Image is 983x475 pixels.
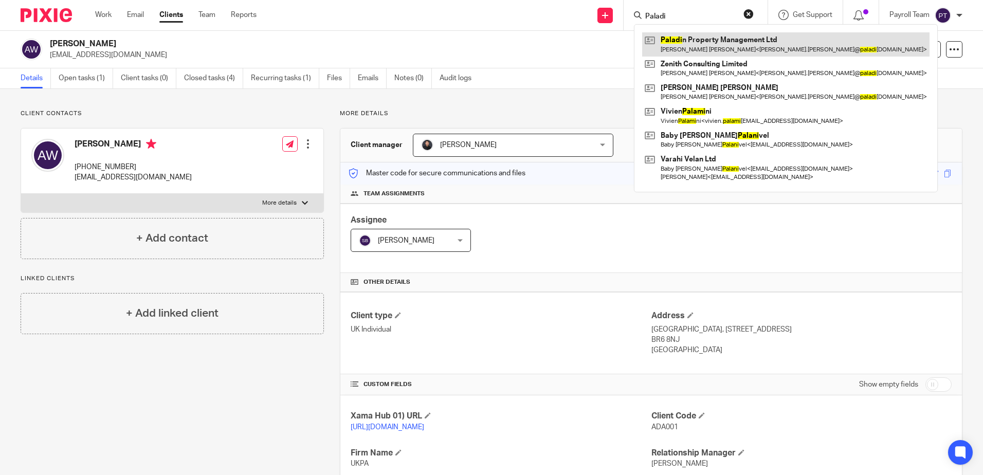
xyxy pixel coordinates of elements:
[793,11,832,19] span: Get Support
[21,68,51,88] a: Details
[95,10,112,20] a: Work
[889,10,930,20] p: Payroll Team
[651,345,952,355] p: [GEOGRAPHIC_DATA]
[121,68,176,88] a: Client tasks (0)
[136,230,208,246] h4: + Add contact
[351,380,651,389] h4: CUSTOM FIELDS
[348,168,525,178] p: Master code for secure communications and files
[21,8,72,22] img: Pixie
[651,424,678,431] span: ADA001
[651,448,952,459] h4: Relationship Manager
[859,379,918,390] label: Show empty fields
[440,68,479,88] a: Audit logs
[184,68,243,88] a: Closed tasks (4)
[59,68,113,88] a: Open tasks (1)
[75,172,192,182] p: [EMAIL_ADDRESS][DOMAIN_NAME]
[21,275,324,283] p: Linked clients
[126,305,219,321] h4: + Add linked client
[262,199,297,207] p: More details
[159,10,183,20] a: Clients
[50,39,668,49] h2: [PERSON_NAME]
[198,10,215,20] a: Team
[31,139,64,172] img: svg%3E
[351,448,651,459] h4: Firm Name
[351,140,403,150] h3: Client manager
[146,139,156,149] i: Primary
[351,324,651,335] p: UK Individual
[378,237,434,244] span: [PERSON_NAME]
[251,68,319,88] a: Recurring tasks (1)
[21,39,42,60] img: svg%3E
[644,12,737,22] input: Search
[394,68,432,88] a: Notes (0)
[75,162,192,172] p: [PHONE_NUMBER]
[351,216,387,224] span: Assignee
[651,324,952,335] p: [GEOGRAPHIC_DATA], [STREET_ADDRESS]
[21,109,324,118] p: Client contacts
[231,10,257,20] a: Reports
[651,460,708,467] span: [PERSON_NAME]
[440,141,497,149] span: [PERSON_NAME]
[75,139,192,152] h4: [PERSON_NAME]
[327,68,350,88] a: Files
[363,190,425,198] span: Team assignments
[50,50,823,60] p: [EMAIL_ADDRESS][DOMAIN_NAME]
[351,460,369,467] span: UKPA
[358,68,387,88] a: Emails
[743,9,754,19] button: Clear
[127,10,144,20] a: Email
[340,109,962,118] p: More details
[421,139,433,151] img: My%20Photo.jpg
[351,411,651,422] h4: Xama Hub 01) URL
[363,278,410,286] span: Other details
[651,335,952,345] p: BR6 8NJ
[651,310,952,321] h4: Address
[359,234,371,247] img: svg%3E
[351,310,651,321] h4: Client type
[935,7,951,24] img: svg%3E
[351,424,424,431] a: [URL][DOMAIN_NAME]
[651,411,952,422] h4: Client Code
